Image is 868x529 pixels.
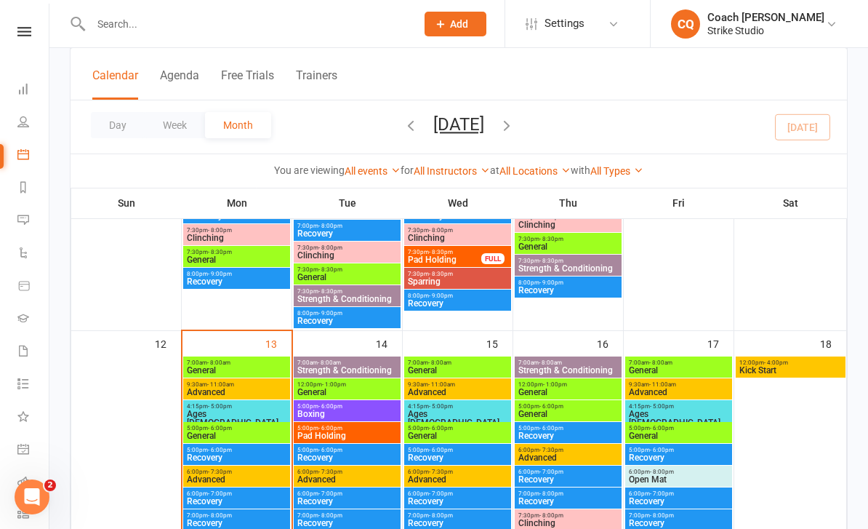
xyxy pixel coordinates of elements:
span: - 7:00pm [650,490,674,497]
span: General [518,242,619,251]
button: Calendar [92,68,138,100]
span: - 11:00am [649,381,676,388]
span: - 8:00pm [208,512,232,519]
span: 6:00pm [407,490,508,497]
a: Product Sales [17,271,50,303]
span: 8:00pm [186,271,287,277]
span: 12:00pm [739,359,843,366]
span: Recovery [628,453,729,462]
a: All events [345,165,401,177]
span: 7:00am [518,359,619,366]
span: 5:00pm [407,447,508,453]
span: 5:00pm [628,447,729,453]
span: Recovery [297,519,398,528]
span: Pad Holding [297,431,398,440]
span: - 6:00pm [208,447,232,453]
span: - 8:00pm [318,223,342,229]
span: - 6:00pm [429,447,453,453]
span: Ages [DEMOGRAPHIC_DATA] [407,410,508,427]
div: 18 [820,331,846,355]
span: - 5:00pm [429,403,453,410]
span: General [518,410,619,418]
span: - 8:00pm [650,512,674,519]
span: Recovery [297,229,398,238]
span: General [186,366,287,375]
span: - 8:00am [207,359,230,366]
span: - 8:30pm [318,288,342,295]
span: Recovery [518,475,619,484]
span: - 8:00pm [429,512,453,519]
span: - 7:30pm [429,469,453,475]
span: 7:00am [407,359,508,366]
span: Ages [DEMOGRAPHIC_DATA] [186,410,287,427]
button: Week [145,112,205,138]
div: FULL [481,253,505,264]
span: 5:00pm [297,403,398,410]
span: Recovery [186,497,287,506]
a: All Types [590,165,643,177]
span: - 8:00pm [650,469,674,475]
span: - 6:00pm [650,425,674,431]
a: General attendance kiosk mode [17,434,50,467]
span: - 8:30pm [539,236,563,242]
a: Reports [17,172,50,205]
a: People [17,107,50,140]
span: 5:00pm [297,425,398,431]
span: Recovery [518,286,619,295]
th: Mon [182,188,292,218]
span: - 7:30pm [208,469,232,475]
span: 7:00am [186,359,287,366]
span: - 8:00am [539,359,562,366]
button: Day [91,112,145,138]
span: General [407,366,508,375]
span: 12:00pm [518,381,619,388]
span: 6:00pm [628,490,729,497]
span: General [297,388,398,397]
a: Calendar [17,140,50,172]
span: General [407,431,508,440]
span: 6:00pm [518,447,619,453]
span: 7:00pm [407,512,508,519]
span: General [297,273,398,282]
span: Kick Start [739,366,843,375]
strong: You are viewing [274,164,345,176]
span: 6:00pm [518,469,619,475]
span: - 6:00pm [318,447,342,453]
span: Recovery [407,453,508,462]
span: - 6:00pm [539,425,563,431]
span: Recovery [518,431,619,440]
span: Clinching [518,220,619,229]
span: 4:15pm [628,403,729,410]
span: 6:00pm [297,469,398,475]
span: 6:00pm [407,469,508,475]
span: 5:00pm [518,425,619,431]
span: 7:30pm [407,249,482,255]
span: - 8:00pm [429,227,453,234]
iframe: Intercom live chat [15,480,49,514]
span: 7:30pm [407,271,508,277]
span: 5:00pm [518,403,619,410]
span: - 8:00am [649,359,672,366]
button: Month [205,112,271,138]
div: 14 [376,331,402,355]
div: 16 [597,331,623,355]
span: Recovery [297,497,398,506]
span: - 8:30pm [318,266,342,273]
span: - 8:00am [318,359,341,366]
span: 7:00pm [628,512,729,519]
span: 5:00pm [186,425,287,431]
span: - 9:00pm [429,293,453,299]
span: - 8:30pm [208,249,232,255]
span: Advanced [186,388,287,397]
span: Recovery [407,497,508,506]
span: - 1:00pm [543,381,567,388]
span: - 6:00pm [429,425,453,431]
span: General [518,388,619,397]
span: 9:30am [628,381,729,388]
span: - 7:00pm [208,490,232,497]
span: Settings [544,7,584,40]
span: 7:00pm [518,490,619,497]
span: 6:00pm [628,469,729,475]
th: Sun [71,188,182,218]
span: 7:30pm [186,249,287,255]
